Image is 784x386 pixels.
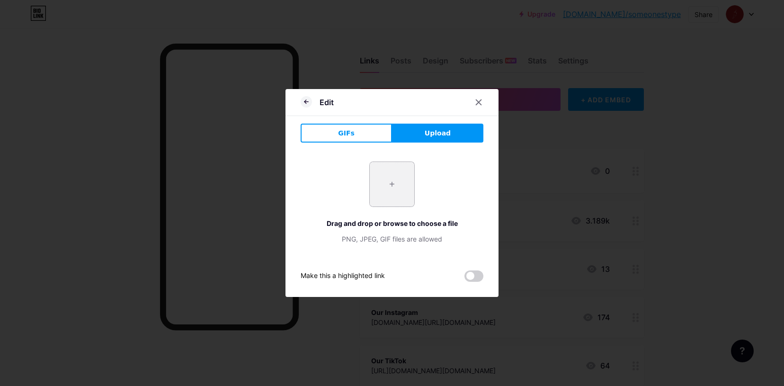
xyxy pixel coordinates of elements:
[392,124,483,143] button: Upload
[301,124,392,143] button: GIFs
[320,97,334,108] div: Edit
[301,270,385,282] div: Make this a highlighted link
[301,218,483,228] div: Drag and drop or browse to choose a file
[425,128,451,138] span: Upload
[338,128,355,138] span: GIFs
[301,234,483,244] div: PNG, JPEG, GIF files are allowed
